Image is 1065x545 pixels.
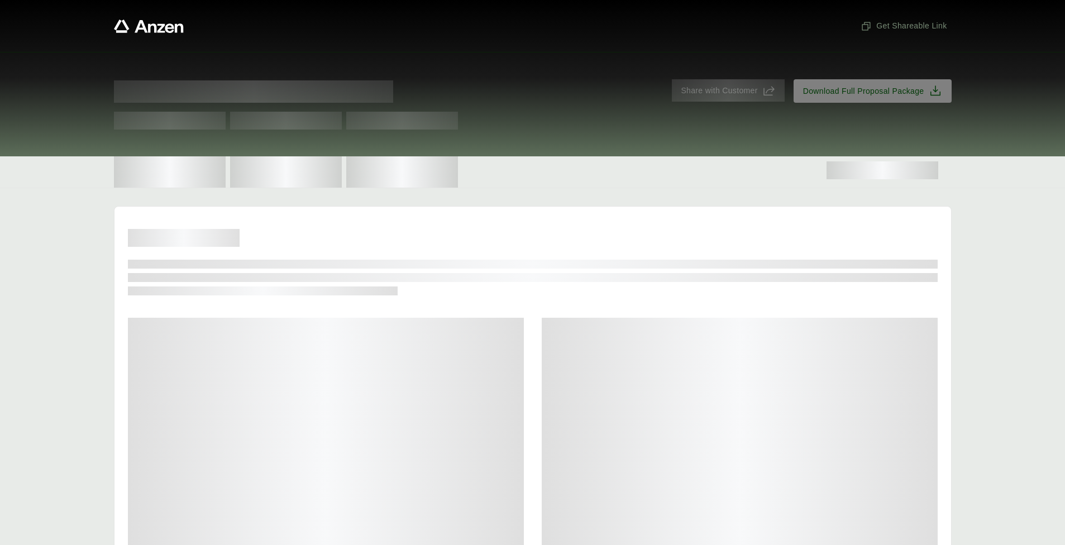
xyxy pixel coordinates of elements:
[346,112,458,130] span: Test
[681,85,757,97] span: Share with Customer
[856,16,951,36] button: Get Shareable Link
[861,20,947,32] span: Get Shareable Link
[230,112,342,130] span: Test
[114,112,226,130] span: Test
[114,20,184,33] a: Anzen website
[114,80,393,103] span: Proposal for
